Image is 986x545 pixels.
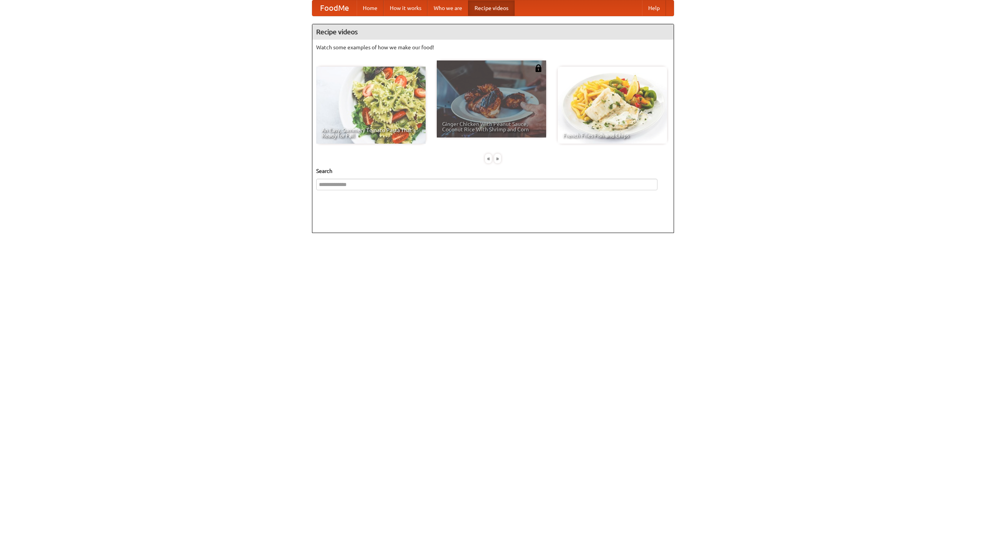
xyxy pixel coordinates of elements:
[485,154,492,163] div: «
[428,0,468,16] a: Who we are
[558,67,667,144] a: French Fries Fish and Chips
[316,44,670,51] p: Watch some examples of how we make our food!
[468,0,515,16] a: Recipe videos
[535,64,542,72] img: 483408.png
[563,133,662,138] span: French Fries Fish and Chips
[312,24,674,40] h4: Recipe videos
[357,0,384,16] a: Home
[642,0,666,16] a: Help
[494,154,501,163] div: »
[384,0,428,16] a: How it works
[316,67,426,144] a: An Easy, Summery Tomato Pasta That's Ready for Fall
[322,127,420,138] span: An Easy, Summery Tomato Pasta That's Ready for Fall
[316,167,670,175] h5: Search
[312,0,357,16] a: FoodMe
